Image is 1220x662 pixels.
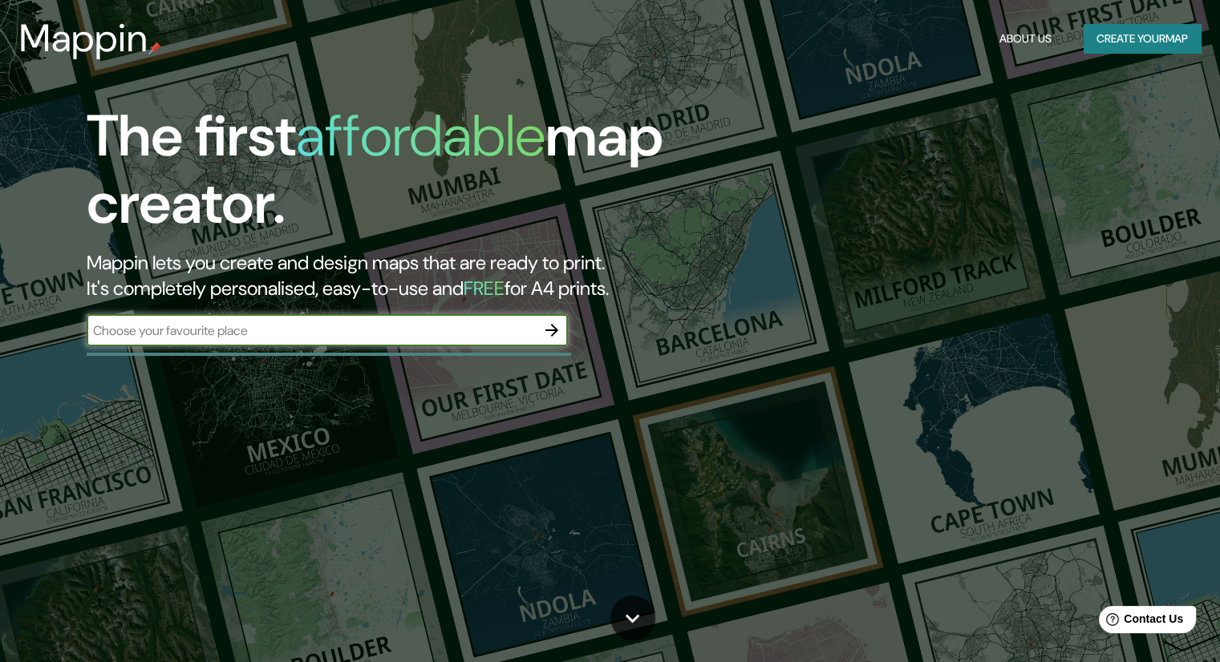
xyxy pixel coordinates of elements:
[87,250,697,301] h2: Mappin lets you create and design maps that are ready to print. It's completely personalised, eas...
[993,24,1058,54] button: About Us
[87,103,697,250] h1: The first map creator.
[19,16,148,61] h3: Mappin
[87,321,536,340] input: Choose your favourite place
[1084,24,1201,54] button: Create yourmap
[148,42,161,54] img: mappin-pin
[296,99,545,173] h1: affordable
[1077,599,1202,644] iframe: Help widget launcher
[464,276,505,301] h5: FREE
